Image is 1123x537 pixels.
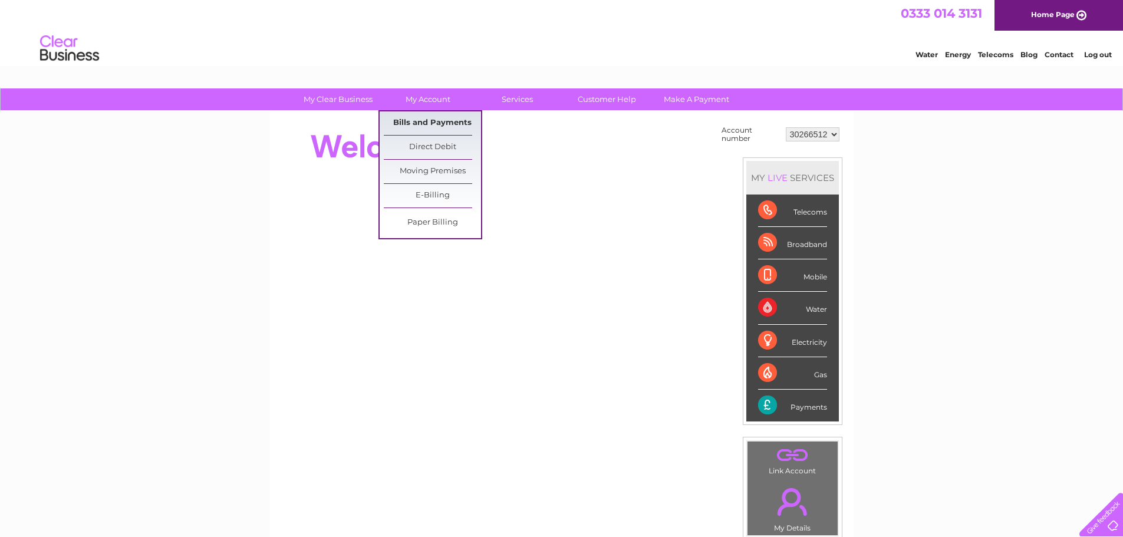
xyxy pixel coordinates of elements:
a: Moving Premises [384,160,481,183]
div: Telecoms [758,195,827,227]
div: Water [758,292,827,324]
a: Customer Help [558,88,656,110]
a: Telecoms [978,50,1013,59]
a: My Clear Business [289,88,387,110]
a: Blog [1020,50,1038,59]
img: logo.png [39,31,100,67]
div: MY SERVICES [746,161,839,195]
a: Make A Payment [648,88,745,110]
a: Log out [1084,50,1112,59]
a: 0333 014 3131 [901,6,982,21]
a: Services [469,88,566,110]
div: Gas [758,357,827,390]
td: My Details [747,478,838,536]
a: E-Billing [384,184,481,207]
div: Payments [758,390,827,421]
a: Water [915,50,938,59]
div: Mobile [758,259,827,292]
a: . [750,481,835,522]
a: Direct Debit [384,136,481,159]
a: Bills and Payments [384,111,481,135]
td: Link Account [747,441,838,478]
a: My Account [379,88,476,110]
div: Clear Business is a trading name of Verastar Limited (registered in [GEOGRAPHIC_DATA] No. 3667643... [284,6,841,57]
a: Contact [1045,50,1073,59]
a: Paper Billing [384,211,481,235]
a: Energy [945,50,971,59]
div: Broadband [758,227,827,259]
td: Account number [719,123,783,146]
a: . [750,444,835,465]
div: Electricity [758,325,827,357]
div: LIVE [765,172,790,183]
